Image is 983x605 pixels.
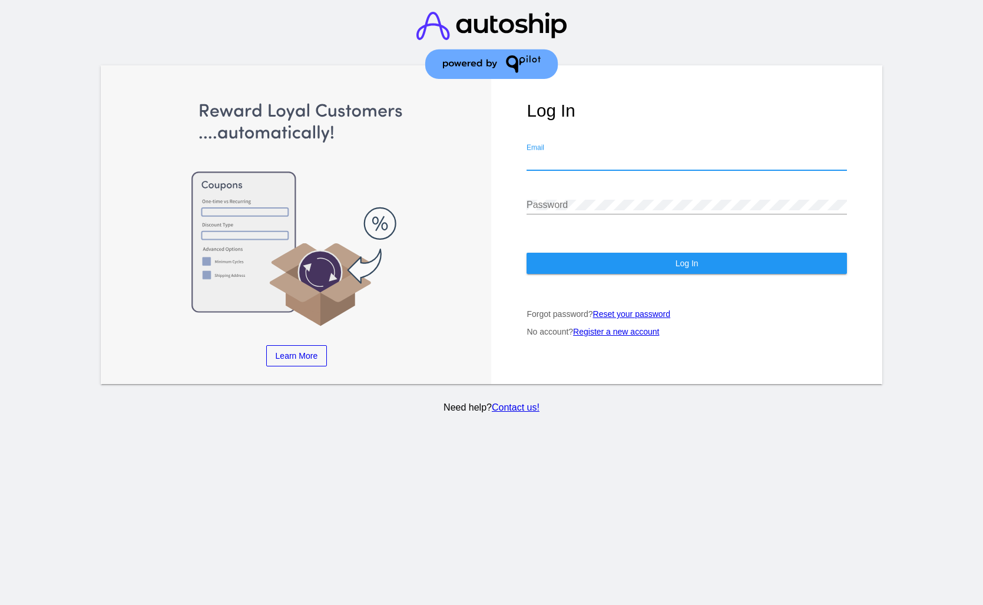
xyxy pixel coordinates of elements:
h1: Log In [527,101,846,121]
img: Apply Coupons Automatically to Scheduled Orders with QPilot [137,101,456,328]
span: Learn More [276,351,318,361]
button: Log In [527,253,846,274]
a: Reset your password [593,309,671,319]
input: Email [527,156,846,166]
a: Learn More [266,345,327,366]
p: Forgot password? [527,309,846,319]
span: Log In [676,259,699,268]
p: Need help? [99,402,885,413]
a: Register a new account [573,327,659,336]
a: Contact us! [492,402,540,412]
p: No account? [527,327,846,336]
